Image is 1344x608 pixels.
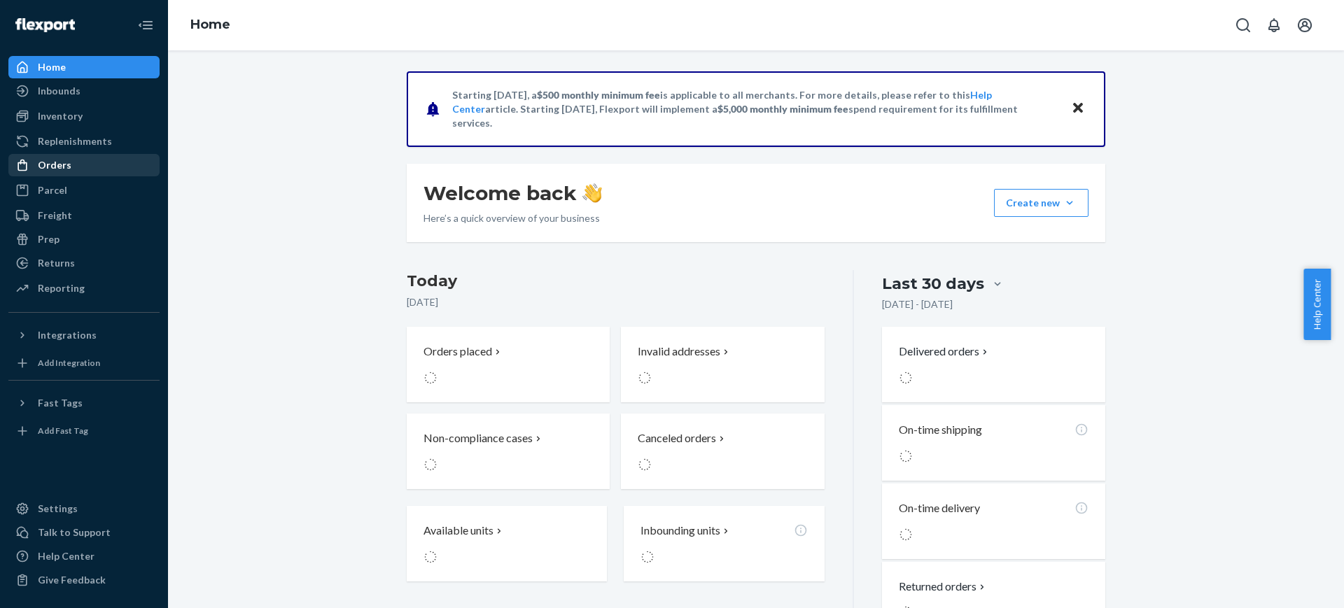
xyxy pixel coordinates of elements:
div: Returns [38,256,75,270]
button: Inbounding units [624,506,824,581]
button: Open notifications [1260,11,1288,39]
a: Help Center [8,545,160,567]
img: Flexport logo [15,18,75,32]
p: [DATE] [407,295,825,309]
button: Integrations [8,324,160,346]
a: Freight [8,204,160,227]
p: Orders placed [423,344,492,360]
a: Home [8,56,160,78]
p: Here’s a quick overview of your business [423,211,602,225]
div: Fast Tags [38,396,83,410]
p: Invalid addresses [638,344,720,360]
h1: Welcome back [423,181,602,206]
div: Home [38,60,66,74]
span: $500 monthly minimum fee [537,89,660,101]
div: Parcel [38,183,67,197]
ol: breadcrumbs [179,5,241,45]
button: Open account menu [1291,11,1319,39]
a: Talk to Support [8,521,160,544]
button: Delivered orders [899,344,990,360]
p: Non-compliance cases [423,430,533,446]
a: Parcel [8,179,160,202]
div: Orders [38,158,71,172]
p: On-time delivery [899,500,980,516]
button: Open Search Box [1229,11,1257,39]
div: Integrations [38,328,97,342]
a: Add Fast Tag [8,420,160,442]
div: Help Center [38,549,94,563]
button: Close [1069,99,1087,119]
div: Last 30 days [882,273,984,295]
button: Give Feedback [8,569,160,591]
div: Prep [38,232,59,246]
div: Add Integration [38,357,100,369]
span: $5,000 monthly minimum fee [717,103,848,115]
img: hand-wave emoji [582,183,602,203]
div: Inventory [38,109,83,123]
p: Starting [DATE], a is applicable to all merchants. For more details, please refer to this article... [452,88,1058,130]
p: Available units [423,523,493,539]
p: Canceled orders [638,430,716,446]
button: Help Center [1303,269,1331,340]
div: Reporting [38,281,85,295]
button: Available units [407,506,607,581]
div: Give Feedback [38,573,106,587]
p: [DATE] - [DATE] [882,297,953,311]
button: Invalid addresses [621,327,824,402]
p: Inbounding units [640,523,720,539]
a: Inventory [8,105,160,127]
button: Returned orders [899,579,988,595]
h3: Today [407,270,825,292]
div: Settings [38,502,78,516]
div: Inbounds [38,84,80,98]
div: Freight [38,208,72,222]
p: On-time shipping [899,422,982,438]
button: Close Navigation [132,11,160,39]
a: Add Integration [8,352,160,374]
div: Add Fast Tag [38,425,88,437]
a: Reporting [8,277,160,299]
a: Inbounds [8,80,160,102]
a: Settings [8,497,160,520]
a: Returns [8,252,160,274]
button: Canceled orders [621,413,824,489]
button: Create new [994,189,1088,217]
a: Home [190,17,230,32]
button: Non-compliance cases [407,413,610,489]
div: Talk to Support [38,525,111,539]
a: Replenishments [8,130,160,153]
a: Orders [8,154,160,176]
button: Fast Tags [8,392,160,414]
a: Prep [8,228,160,250]
div: Replenishments [38,134,112,148]
button: Orders placed [407,327,610,402]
